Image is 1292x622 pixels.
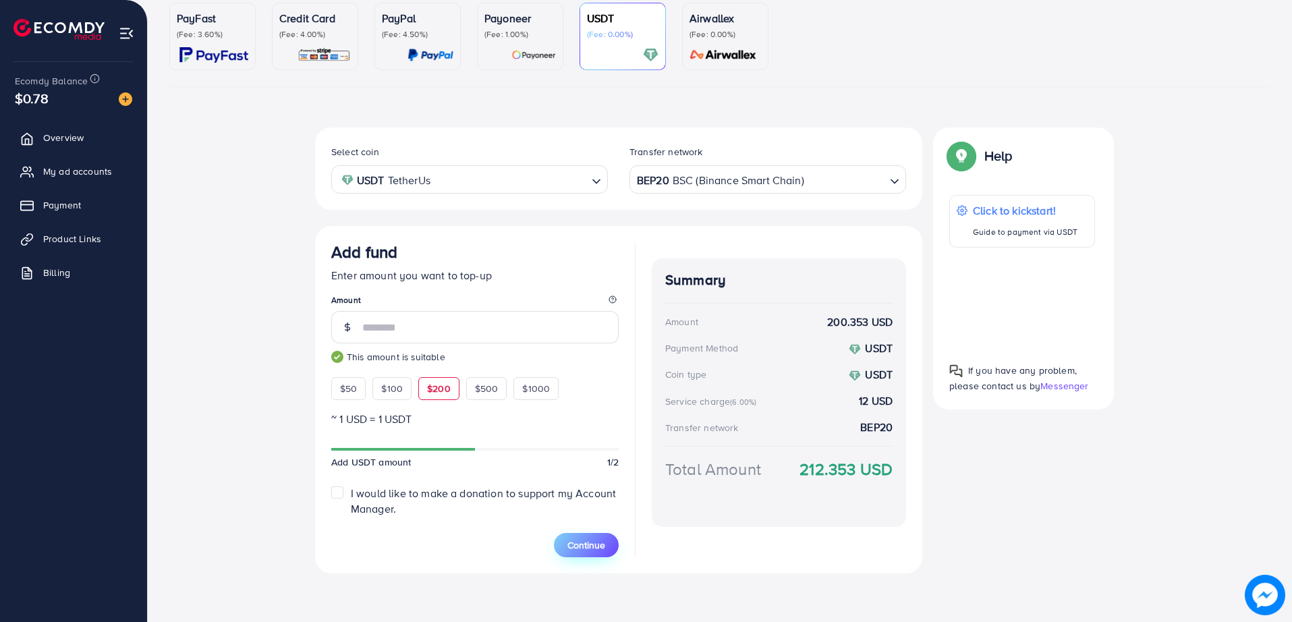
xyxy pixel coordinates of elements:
[859,393,893,409] strong: 12 USD
[1245,575,1285,615] img: image
[10,124,137,151] a: Overview
[665,315,698,329] div: Amount
[43,266,70,279] span: Billing
[629,165,906,193] div: Search for option
[637,171,669,190] strong: BEP20
[690,29,761,40] p: (Fee: 0.00%)
[340,382,357,395] span: $50
[665,272,893,289] h4: Summary
[331,411,619,427] p: ~ 1 USD = 1 USDT
[587,29,658,40] p: (Fee: 0.00%)
[381,382,403,395] span: $100
[554,533,619,557] button: Continue
[279,29,351,40] p: (Fee: 4.00%)
[949,144,974,168] img: Popup guide
[388,171,430,190] span: TetherUs
[331,267,619,283] p: Enter amount you want to top-up
[351,486,616,516] span: I would like to make a donation to support my Account Manager.
[341,174,354,186] img: coin
[973,224,1077,240] p: Guide to payment via USDT
[179,47,248,63] img: card
[331,350,619,364] small: This amount is suitable
[10,192,137,219] a: Payment
[629,145,703,159] label: Transfer network
[13,19,105,40] img: logo
[665,421,739,434] div: Transfer network
[567,538,605,552] span: Continue
[1040,379,1088,393] span: Messenger
[408,47,453,63] img: card
[484,10,556,26] p: Payoneer
[665,395,760,408] div: Service charge
[331,145,379,159] label: Select coin
[331,242,397,262] h3: Add fund
[331,294,619,311] legend: Amount
[587,10,658,26] p: USDT
[665,368,706,381] div: Coin type
[119,26,134,41] img: menu
[673,171,804,190] span: BSC (Binance Smart Chain)
[357,171,385,190] strong: USDT
[865,341,893,356] strong: USDT
[949,364,1077,393] span: If you have any problem, please contact us by
[665,457,761,481] div: Total Amount
[685,47,761,63] img: card
[799,457,893,481] strong: 212.353 USD
[10,259,137,286] a: Billing
[973,202,1077,219] p: Click to kickstart!
[427,382,451,395] span: $200
[43,165,112,178] span: My ad accounts
[643,47,658,63] img: card
[690,10,761,26] p: Airwallex
[279,10,351,26] p: Credit Card
[382,29,453,40] p: (Fee: 4.50%)
[865,367,893,382] strong: USDT
[730,397,756,407] small: (6.00%)
[382,10,453,26] p: PayPal
[434,169,586,190] input: Search for option
[511,47,556,63] img: card
[43,131,84,144] span: Overview
[984,148,1013,164] p: Help
[15,74,88,88] span: Ecomdy Balance
[43,232,101,246] span: Product Links
[849,343,861,356] img: coin
[607,455,619,469] span: 1/2
[849,370,861,382] img: coin
[665,341,738,355] div: Payment Method
[119,92,132,106] img: image
[860,420,893,435] strong: BEP20
[475,382,499,395] span: $500
[10,158,137,185] a: My ad accounts
[177,29,248,40] p: (Fee: 3.60%)
[298,47,351,63] img: card
[522,382,550,395] span: $1000
[949,364,963,378] img: Popup guide
[331,351,343,363] img: guide
[484,29,556,40] p: (Fee: 1.00%)
[10,225,137,252] a: Product Links
[806,169,884,190] input: Search for option
[827,314,893,330] strong: 200.353 USD
[43,198,81,212] span: Payment
[331,455,411,469] span: Add USDT amount
[331,165,608,193] div: Search for option
[177,10,248,26] p: PayFast
[15,88,49,108] span: $0.78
